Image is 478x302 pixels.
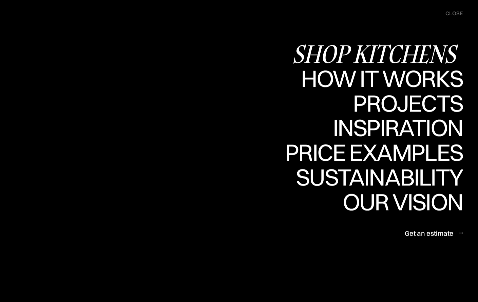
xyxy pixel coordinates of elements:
[285,141,463,164] div: Price examples
[405,225,463,241] a: Get an estimate
[285,141,463,165] a: Price examplesPrice examples
[290,189,463,213] div: Sustainability
[439,7,463,20] div: menu
[337,190,463,215] a: Our visionOur vision
[323,140,463,163] div: Inspiration
[445,10,463,17] div: close
[292,42,463,66] a: Shop Kitchens
[285,164,463,188] div: Price examples
[323,116,463,141] a: InspirationInspiration
[292,42,463,65] div: Shop Kitchens
[337,214,463,237] div: Our vision
[299,90,463,114] div: How it works
[337,190,463,214] div: Our vision
[299,66,463,91] a: How it worksHow it works
[405,228,454,238] div: Get an estimate
[353,115,463,139] div: Projects
[323,116,463,140] div: Inspiration
[290,165,463,189] div: Sustainability
[353,91,463,116] a: ProjectsProjects
[353,91,463,115] div: Projects
[299,66,463,90] div: How it works
[290,165,463,190] a: SustainabilitySustainability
